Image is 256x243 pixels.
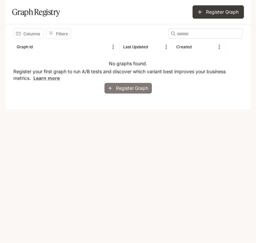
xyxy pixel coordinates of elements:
button: Sort [149,42,159,52]
button: Select columns [13,28,43,39]
a: Learn more [33,75,60,81]
button: Sort [33,42,43,52]
div: Graph Id [17,44,33,49]
button: Show filters [46,28,71,39]
p: No graphs found. [109,60,147,67]
p: Register your first graph to run A/B tests and discover which variant best improves your business... [13,68,243,82]
button: Register Graph [104,83,152,94]
button: Register Graph [193,5,244,19]
h1: Graph Registry [12,5,60,19]
button: Sort [192,42,202,52]
button: Menu [161,42,171,52]
div: Search [169,29,243,39]
button: Menu [108,42,118,52]
div: Created [176,44,192,49]
button: Menu [214,42,224,52]
div: Last Updated [123,44,148,49]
